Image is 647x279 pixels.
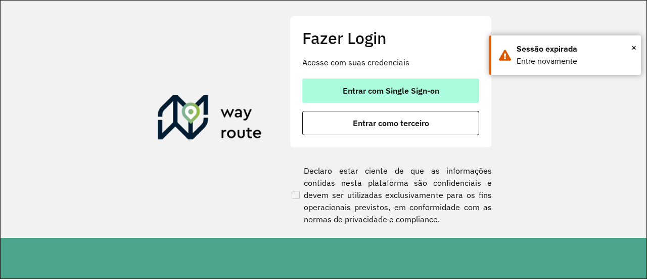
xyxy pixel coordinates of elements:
[302,78,479,103] button: button
[343,87,439,95] span: Entrar com Single Sign-on
[302,56,479,68] p: Acesse com suas credenciais
[517,43,633,55] div: Sessão expirada
[302,28,479,48] h2: Fazer Login
[517,55,633,67] div: Entre novamente
[158,95,262,144] img: Roteirizador AmbevTech
[290,165,492,225] label: Declaro estar ciente de que as informações contidas nesta plataforma são confidenciais e devem se...
[631,40,636,55] button: Close
[302,111,479,135] button: button
[631,40,636,55] span: ×
[353,119,429,127] span: Entrar como terceiro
